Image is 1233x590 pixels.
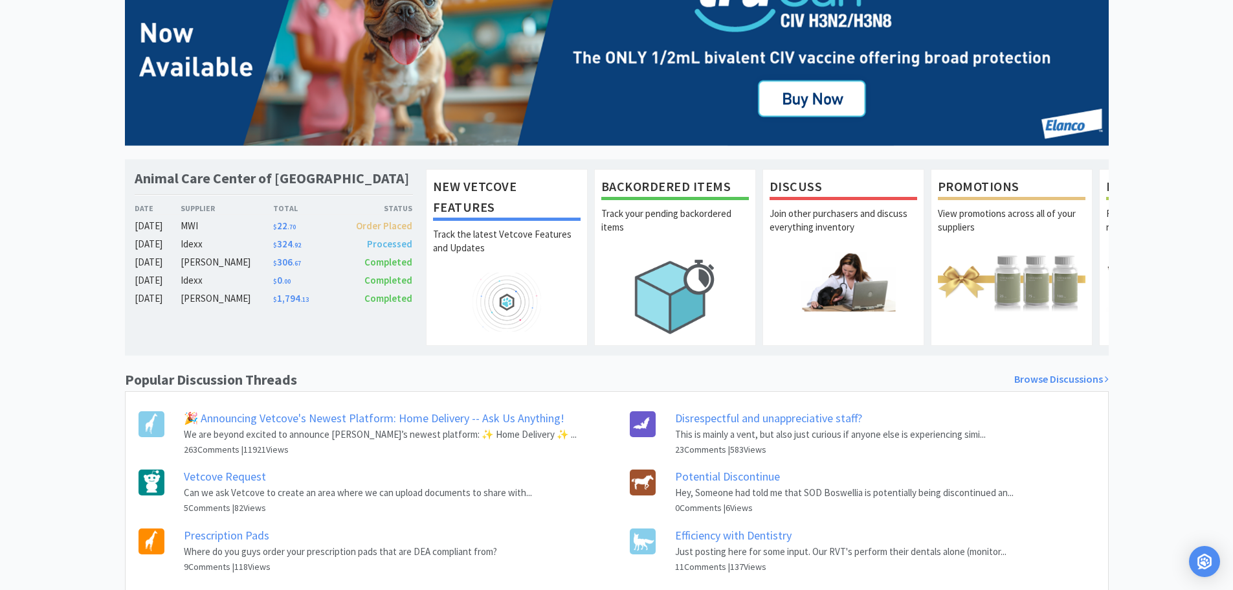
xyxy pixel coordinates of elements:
[184,427,577,442] p: We are beyond excited to announce [PERSON_NAME]’s newest platform: ✨ Home Delivery ✨ ...
[433,273,581,332] img: hero_feature_roadmap.png
[282,277,291,286] span: . 00
[273,223,277,231] span: $
[762,169,924,345] a: DiscussJoin other purchasers and discuss everything inventory
[184,544,497,560] p: Where do you guys order your prescription pads that are DEA compliant from?
[675,442,986,457] h6: 23 Comments | 583 Views
[135,218,413,234] a: [DATE]MWI$22.70Order Placed
[601,252,749,341] img: hero_backorders.png
[1014,371,1109,388] a: Browse Discussions
[273,292,309,304] span: 1,794
[364,274,412,286] span: Completed
[1189,546,1220,577] div: Open Intercom Messenger
[184,469,266,484] a: Vetcove Request
[135,291,413,306] a: [DATE][PERSON_NAME]$1,794.13Completed
[364,292,412,304] span: Completed
[675,469,780,484] a: Potential Discontinue
[293,241,301,249] span: . 92
[364,256,412,268] span: Completed
[273,202,343,214] div: Total
[273,238,301,250] span: 324
[125,369,297,391] h1: Popular Discussion Threads
[601,176,749,200] h1: Backordered Items
[367,238,412,250] span: Processed
[135,273,181,288] div: [DATE]
[426,169,588,345] a: New Vetcove FeaturesTrack the latest Vetcove Features and Updates
[273,277,277,286] span: $
[343,202,413,214] div: Status
[356,220,412,232] span: Order Placed
[293,259,301,267] span: . 67
[135,291,181,306] div: [DATE]
[135,236,413,252] a: [DATE]Idexx$324.92Processed
[273,274,291,286] span: 0
[184,528,269,543] a: Prescription Pads
[135,255,181,270] div: [DATE]
[181,291,273,306] div: [PERSON_NAME]
[433,227,581,273] p: Track the latest Vetcove Features and Updates
[135,169,409,188] h1: Animal Care Center of [GEOGRAPHIC_DATA]
[135,273,413,288] a: [DATE]Idexx$0.00Completed
[181,202,273,214] div: Supplier
[184,411,564,425] a: 🎉 Announcing Vetcove's Newest Platform: Home Delivery -- Ask Us Anything!
[273,220,296,232] span: 22
[938,176,1085,200] h1: Promotions
[184,560,497,574] h6: 9 Comments | 118 Views
[938,252,1085,311] img: hero_promotions.png
[770,176,917,200] h1: Discuss
[594,169,756,345] a: Backordered ItemsTrack your pending backordered items
[675,411,862,425] a: Disrespectful and unappreciative staff?
[184,442,577,457] h6: 263 Comments | 11921 Views
[273,241,277,249] span: $
[135,236,181,252] div: [DATE]
[675,544,1006,560] p: Just posting here for some input. Our RVT's perform their dentals alone (monitor...
[273,256,301,268] span: 306
[135,255,413,270] a: [DATE][PERSON_NAME]$306.67Completed
[184,501,532,515] h6: 5 Comments | 82 Views
[273,259,277,267] span: $
[675,560,1006,574] h6: 11 Comments | 137 Views
[770,207,917,252] p: Join other purchasers and discuss everything inventory
[433,176,581,221] h1: New Vetcove Features
[675,427,986,442] p: This is mainly a vent, but also just curious if anyone else is experiencing simi...
[287,223,296,231] span: . 70
[601,207,749,252] p: Track your pending backordered items
[273,295,277,304] span: $
[181,218,273,234] div: MWI
[184,485,532,501] p: Can we ask Vetcove to create an area where we can upload documents to share with...
[135,218,181,234] div: [DATE]
[181,255,273,270] div: [PERSON_NAME]
[300,295,309,304] span: . 13
[135,202,181,214] div: Date
[181,236,273,252] div: Idexx
[181,273,273,288] div: Idexx
[675,485,1014,501] p: Hey, Someone had told me that SOD Boswellia is potentially being discontinued an...
[931,169,1093,345] a: PromotionsView promotions across all of your suppliers
[770,252,917,311] img: hero_discuss.png
[675,528,792,543] a: Efficiency with Dentistry
[938,207,1085,252] p: View promotions across all of your suppliers
[675,501,1014,515] h6: 0 Comments | 6 Views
